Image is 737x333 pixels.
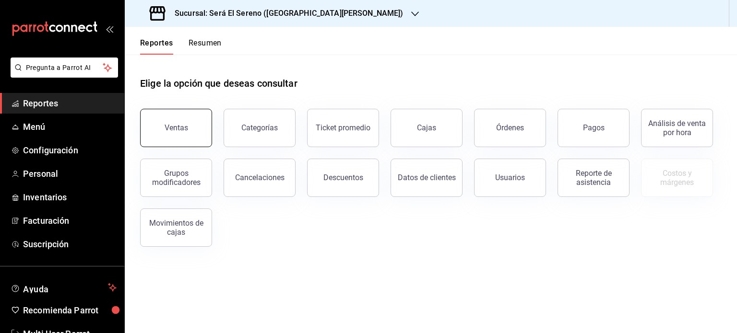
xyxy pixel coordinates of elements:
span: Ayuda [23,282,104,293]
a: Pregunta a Parrot AI [7,69,118,80]
button: Descuentos [307,159,379,197]
div: Categorías [241,123,278,132]
button: Pregunta a Parrot AI [11,57,118,78]
span: Suscripción [23,238,117,251]
div: navigation tabs [140,38,222,55]
span: Reportes [23,97,117,110]
div: Ticket promedio [316,123,370,132]
button: Datos de clientes [391,159,463,197]
span: Recomienda Parrot [23,304,117,317]
button: Pagos [558,109,630,147]
div: Análisis de venta por hora [647,119,707,137]
button: Cajas [391,109,463,147]
button: Análisis de venta por hora [641,109,713,147]
div: Reporte de asistencia [564,169,623,187]
button: Movimientos de cajas [140,208,212,247]
div: Pagos [583,123,605,132]
div: Movimientos de cajas [146,218,206,237]
div: Órdenes [496,123,524,132]
span: Pregunta a Parrot AI [26,63,103,73]
div: Descuentos [323,173,363,182]
div: Cajas [417,123,436,132]
span: Configuración [23,144,117,157]
div: Cancelaciones [235,173,285,182]
button: Ventas [140,109,212,147]
span: Personal [23,167,117,180]
div: Usuarios [495,173,525,182]
button: Reportes [140,38,173,55]
button: Ticket promedio [307,109,379,147]
button: Contrata inventarios para ver este reporte [641,159,713,197]
h3: Sucursal: Será El Sereno ([GEOGRAPHIC_DATA][PERSON_NAME]) [167,8,404,19]
button: Reporte de asistencia [558,159,630,197]
div: Grupos modificadores [146,169,206,187]
button: Órdenes [474,109,546,147]
button: open_drawer_menu [106,25,113,33]
button: Resumen [189,38,222,55]
span: Inventarios [23,191,117,204]
div: Datos de clientes [398,173,456,182]
span: Facturación [23,214,117,227]
button: Cancelaciones [224,159,296,197]
div: Ventas [165,123,188,132]
button: Grupos modificadores [140,159,212,197]
h1: Elige la opción que deseas consultar [140,76,297,91]
button: Usuarios [474,159,546,197]
span: Menú [23,120,117,133]
div: Costos y márgenes [647,169,707,187]
button: Categorías [224,109,296,147]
